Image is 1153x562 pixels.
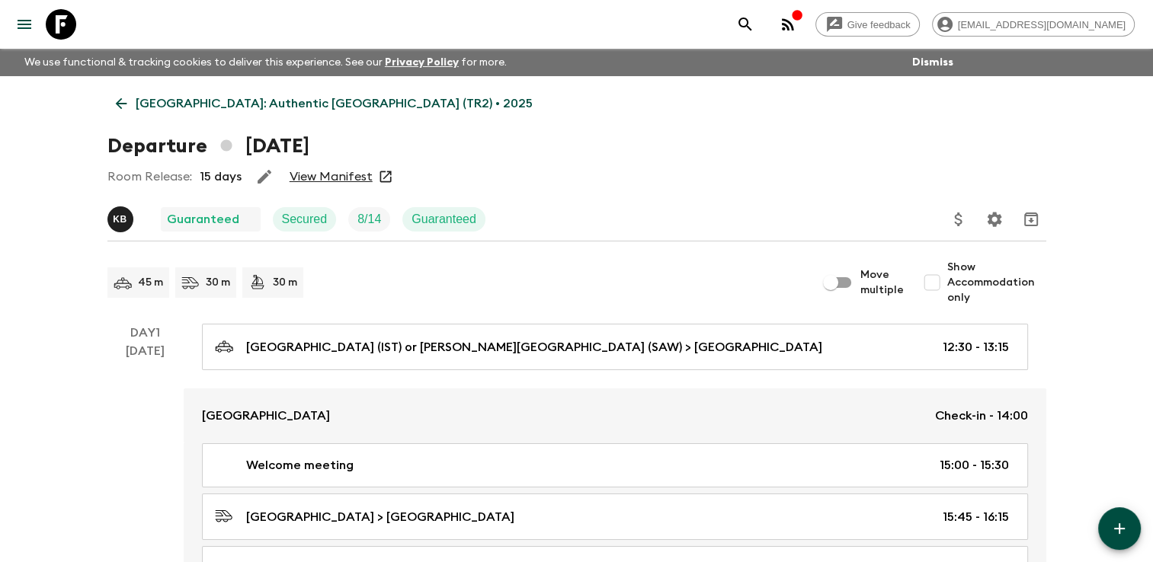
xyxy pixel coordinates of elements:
[947,260,1046,305] span: Show Accommodation only
[385,57,459,68] a: Privacy Policy
[18,49,513,76] p: We use functional & tracking cookies to deliver this experience. See our for more.
[107,211,136,223] span: Kamil Babac
[860,267,905,298] span: Move multiple
[273,275,297,290] p: 30 m
[167,210,239,228] p: Guaranteed
[282,210,328,228] p: Secured
[979,204,1010,235] button: Settings
[107,168,192,186] p: Room Release:
[246,508,514,526] p: [GEOGRAPHIC_DATA] > [GEOGRAPHIC_DATA]
[138,275,163,290] p: 45 m
[908,52,957,73] button: Dismiss
[943,508,1009,526] p: 15:45 - 16:15
[202,407,330,425] p: [GEOGRAPHIC_DATA]
[202,324,1028,370] a: [GEOGRAPHIC_DATA] (IST) or [PERSON_NAME][GEOGRAPHIC_DATA] (SAW) > [GEOGRAPHIC_DATA]12:30 - 13:15
[348,207,390,232] div: Trip Fill
[943,338,1009,356] p: 12:30 - 13:15
[206,275,230,290] p: 30 m
[107,206,136,232] button: KB
[202,443,1028,487] a: Welcome meeting15:00 - 15:30
[940,456,1009,474] p: 15:00 - 15:30
[136,94,533,113] p: [GEOGRAPHIC_DATA]: Authentic [GEOGRAPHIC_DATA] (TR2) • 2025
[273,207,337,232] div: Secured
[113,213,127,225] p: K B
[932,12,1135,37] div: [EMAIL_ADDRESS][DOMAIN_NAME]
[9,9,40,40] button: menu
[950,19,1134,30] span: [EMAIL_ADDRESS][DOMAIN_NAME]
[107,88,541,119] a: [GEOGRAPHIC_DATA]: Authentic [GEOGRAPHIC_DATA] (TR2) • 2025
[1016,204,1046,235] button: Archive (Completed, Cancelled or Unsynced Departures only)
[943,204,974,235] button: Update Price, Early Bird Discount and Costs
[935,407,1028,425] p: Check-in - 14:00
[107,324,184,342] p: Day 1
[839,19,919,30] span: Give feedback
[290,169,373,184] a: View Manifest
[184,388,1046,443] a: [GEOGRAPHIC_DATA]Check-in - 14:00
[200,168,242,186] p: 15 days
[202,493,1028,540] a: [GEOGRAPHIC_DATA] > [GEOGRAPHIC_DATA]15:45 - 16:15
[357,210,381,228] p: 8 / 14
[815,12,920,37] a: Give feedback
[107,131,309,161] h1: Departure [DATE]
[412,210,476,228] p: Guaranteed
[730,9,761,40] button: search adventures
[246,338,822,356] p: [GEOGRAPHIC_DATA] (IST) or [PERSON_NAME][GEOGRAPHIC_DATA] (SAW) > [GEOGRAPHIC_DATA]
[246,456,354,474] p: Welcome meeting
